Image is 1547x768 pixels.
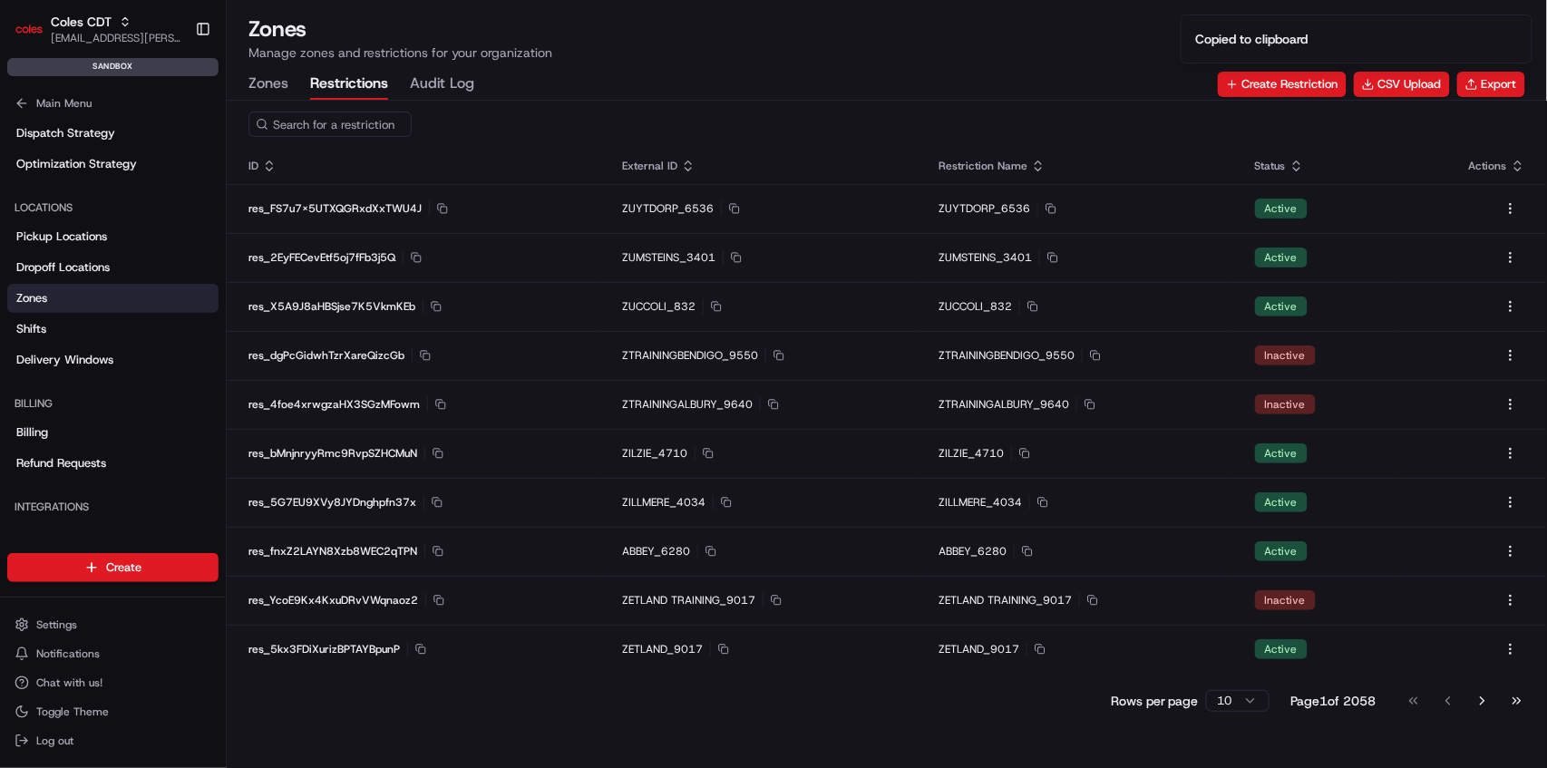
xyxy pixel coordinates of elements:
[622,348,758,363] span: ZTRAININGBENDIGO_9550
[62,173,297,191] div: Start new chat
[128,306,219,321] a: Powered byPylon
[7,222,219,251] a: Pickup Locations
[47,117,299,136] input: Clear
[939,446,1004,461] span: ZILZIE_4710
[622,446,687,461] span: ZILZIE_4710
[16,156,137,172] span: Optimization Strategy
[153,265,168,279] div: 💻
[16,259,110,276] span: Dropoff Locations
[248,44,1525,62] p: Manage zones and restrictions for your organization
[1218,72,1347,97] button: Create Restriction
[36,617,77,632] span: Settings
[7,58,219,76] div: sandbox
[939,593,1072,608] span: ZETLAND TRAINING_9017
[1255,590,1316,610] div: Inactive
[1255,639,1308,659] div: Active
[1255,297,1308,316] div: Active
[7,553,219,582] button: Create
[622,201,714,216] span: ZUYTDORP_6536
[16,424,48,441] span: Billing
[939,495,1022,510] span: ZILLMERE_4034
[7,670,219,695] button: Chat with us!
[939,642,1019,656] span: ZETLAND_9017
[36,646,100,661] span: Notifications
[622,299,696,314] span: ZUCCOLI_832
[16,228,107,245] span: Pickup Locations
[1255,159,1372,173] div: Status
[1416,159,1525,173] div: Actions
[248,495,416,510] span: res_5G7EU9XVy8JYDnghpfn37x
[18,73,330,102] p: Welcome 👋
[1291,692,1377,710] div: Page 1 of 2058
[1255,199,1308,219] div: Active
[7,641,219,666] button: Notifications
[1255,394,1316,414] div: Inactive
[7,728,219,753] button: Log out
[7,253,219,282] a: Dropoff Locations
[1111,692,1199,710] p: Rows per page
[1255,492,1308,512] div: Active
[308,179,330,200] button: Start new chat
[310,69,388,100] button: Restrictions
[16,321,46,337] span: Shifts
[1255,443,1308,463] div: Active
[146,256,298,288] a: 💻API Documentation
[248,201,422,216] span: res_FS7u7x5UTXQGRxdXxTWU4J
[7,315,219,344] a: Shifts
[7,345,219,374] a: Delivery Windows
[1457,72,1525,97] button: Export
[51,13,112,31] button: Coles CDT
[7,699,219,724] button: Toggle Theme
[248,642,400,656] span: res_5kx3FDiXurizBPTAYBpunP
[7,612,219,637] button: Settings
[16,455,106,471] span: Refund Requests
[622,593,755,608] span: ZETLAND TRAINING_9017
[622,397,753,412] span: ZTRAININGALBURY_9640
[7,119,219,148] a: Dispatch Strategy
[36,96,92,111] span: Main Menu
[622,544,690,559] span: ABBEY_6280
[939,397,1069,412] span: ZTRAININGALBURY_9640
[1255,345,1316,365] div: Inactive
[248,299,415,314] span: res_X5A9J8aHBSjse7K5VkmKEb
[36,263,139,281] span: Knowledge Base
[622,642,703,656] span: ZETLAND_9017
[622,159,895,173] div: External ID
[62,191,229,206] div: We're available if you need us!
[36,734,73,748] span: Log out
[180,307,219,321] span: Pylon
[18,18,54,54] img: Nash
[248,593,418,608] span: res_YcoE9Kx4KxuDRvVWqnaoz2
[248,544,417,559] span: res_fnxZ2LAYN8Xzb8WEC2qTPN
[248,69,288,100] button: Zones
[248,446,417,461] span: res_bMnjnryyRmc9RvpSZHCMuN
[51,31,180,45] button: [EMAIL_ADDRESS][PERSON_NAME][PERSON_NAME][DOMAIN_NAME]
[939,250,1032,265] span: ZUMSTEINS_3401
[939,348,1075,363] span: ZTRAININGBENDIGO_9550
[1354,72,1450,97] button: CSV Upload
[248,112,412,137] input: Search for a restriction
[15,15,44,44] img: Coles CDT
[1255,541,1308,561] div: Active
[939,544,1007,559] span: ABBEY_6280
[18,265,33,279] div: 📗
[11,256,146,288] a: 📗Knowledge Base
[622,250,715,265] span: ZUMSTEINS_3401
[939,299,1012,314] span: ZUCCOLI_832
[7,449,219,478] a: Refund Requests
[36,676,102,690] span: Chat with us!
[7,492,219,521] div: Integrations
[16,290,47,306] span: Zones
[248,397,420,412] span: res_4foe4xrwgzaHX3SGzMFowm
[1255,248,1308,267] div: Active
[16,125,115,141] span: Dispatch Strategy
[622,495,705,510] span: ZILLMERE_4034
[1196,30,1309,48] div: Copied to clipboard
[7,284,219,313] a: Zones
[7,193,219,222] div: Locations
[7,91,219,116] button: Main Menu
[939,159,1211,173] div: Restriction Name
